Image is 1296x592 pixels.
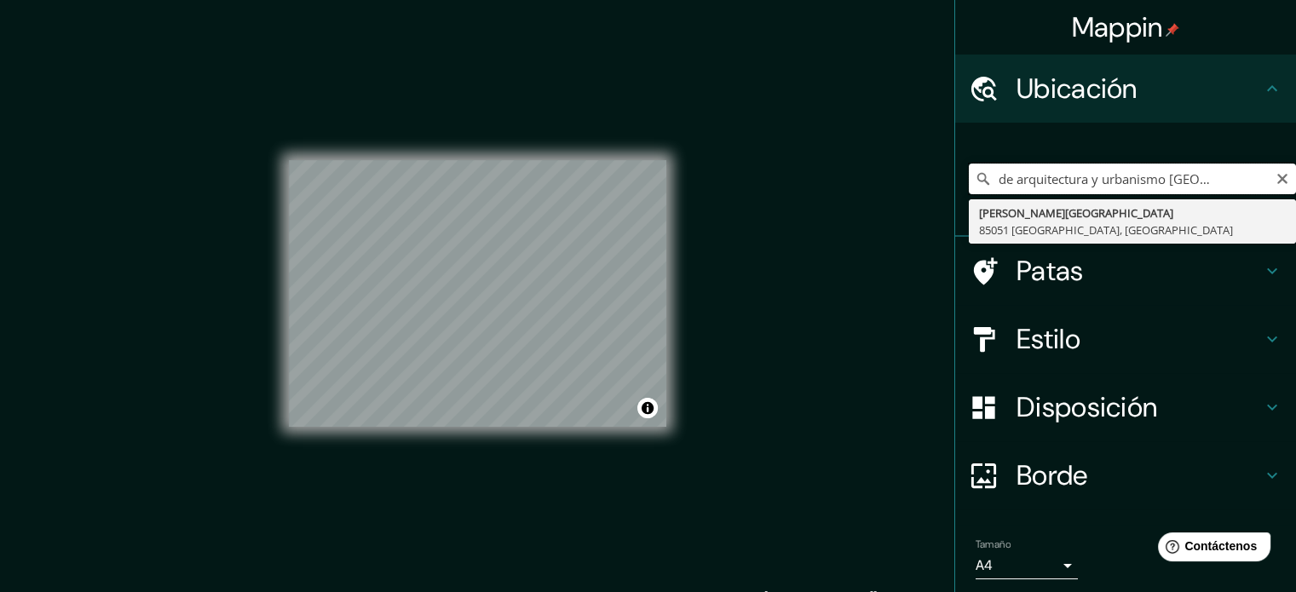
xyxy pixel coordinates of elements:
div: Borde [955,441,1296,509]
font: Disposición [1017,389,1157,425]
div: Estilo [955,305,1296,373]
input: Elige tu ciudad o zona [969,164,1296,194]
font: Mappin [1072,9,1163,45]
button: Claro [1276,170,1289,186]
font: Tamaño [976,537,1011,551]
button: Activar o desactivar atribución [637,398,658,418]
font: Ubicación [1017,71,1138,106]
div: A4 [976,552,1078,579]
font: Patas [1017,253,1084,289]
div: Ubicación [955,55,1296,123]
div: 85051 [GEOGRAPHIC_DATA], [GEOGRAPHIC_DATA] [979,221,1286,239]
canvas: Mapa [289,160,666,427]
div: Disposición [955,373,1296,441]
font: Borde [1017,457,1088,493]
font: Estilo [1017,321,1080,357]
iframe: Lanzador de widgets de ayuda [1144,526,1277,573]
font: A4 [976,556,993,574]
img: pin-icon.png [1166,23,1179,37]
div: Patas [955,237,1296,305]
div: [PERSON_NAME][GEOGRAPHIC_DATA] [979,204,1286,221]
